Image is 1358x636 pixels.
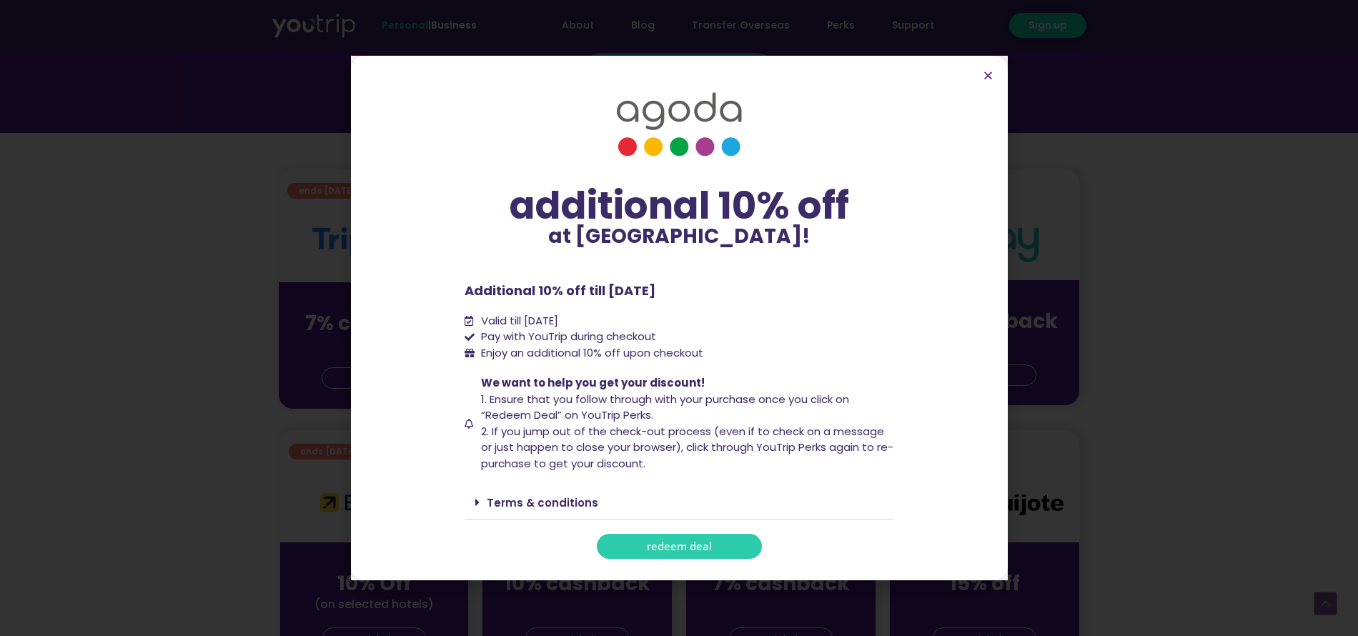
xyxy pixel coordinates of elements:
[481,345,703,360] span: Enjoy an additional 10% off upon checkout
[477,329,656,345] span: Pay with YouTrip during checkout
[465,227,893,247] p: at [GEOGRAPHIC_DATA]!
[487,495,598,510] a: Terms & conditions
[465,185,893,227] div: additional 10% off
[465,281,893,300] p: Additional 10% off till [DATE]
[481,375,705,390] span: We want to help you get your discount!
[983,70,993,81] a: Close
[477,313,558,329] span: Valid till [DATE]
[647,541,712,552] span: redeem deal
[481,424,893,471] span: 2. If you jump out of the check-out process (even if to check on a message or just happen to clos...
[465,486,893,520] div: Terms & conditions
[597,534,762,559] a: redeem deal
[481,392,849,423] span: 1. Ensure that you follow through with your purchase once you click on “Redeem Deal” on YouTrip P...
